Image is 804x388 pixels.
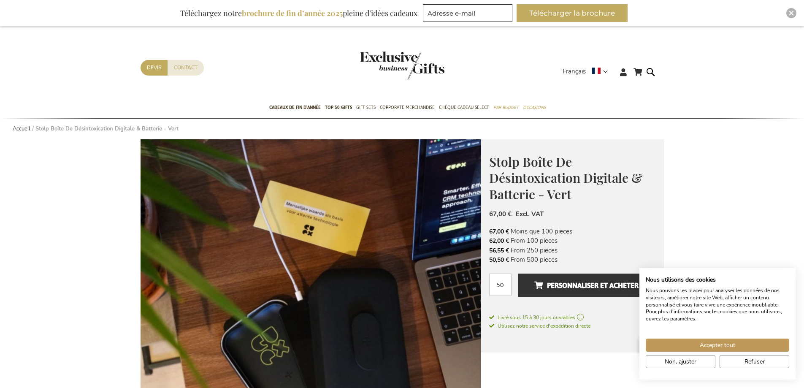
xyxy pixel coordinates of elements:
span: Français [563,67,586,76]
button: Personnaliser et acheter [518,274,655,297]
span: Non, ajuster [665,357,696,366]
li: From 500 pieces [489,255,655,264]
button: Accepter tous les cookies [646,339,789,352]
span: Accepter tout [700,341,735,350]
span: Excl. VAT [516,210,544,218]
form: marketing offers and promotions [423,4,515,24]
strong: Stolp Boîte De Désintoxication Digitale & Batterie - Vert [35,125,179,133]
span: Cadeaux de fin d’année [269,103,321,112]
li: From 250 pieces [489,246,655,255]
a: store logo [360,52,402,79]
span: Chèque Cadeau Select [439,103,489,112]
button: Refuser tous les cookies [720,355,789,368]
a: Utilisez notre service d'expédition directe [489,321,590,330]
li: Moins que 100 pieces [489,227,655,236]
li: From 100 pieces [489,236,655,245]
div: Français [563,67,613,76]
span: Occasions [523,103,546,112]
span: Gift Sets [356,103,376,112]
a: Devis [141,60,168,76]
span: 62,00 € [489,237,509,245]
b: brochure de fin d’année 2025 [242,8,343,18]
span: Personnaliser et acheter [534,279,639,292]
button: Télécharger la brochure [517,4,628,22]
a: Livré sous 15 à 30 jours ouvrables [489,314,655,321]
span: Stolp Boîte De Désintoxication Digitale & Batterie - Vert [489,153,642,203]
p: Nous pouvons les placer pour analyser les données de nos visiteurs, améliorer notre site Web, aff... [646,287,789,323]
span: Par budget [493,103,519,112]
a: Accueil [13,125,30,133]
span: TOP 50 Gifts [325,103,352,112]
img: Exclusive Business gifts logo [360,52,444,79]
span: 67,00 € [489,210,512,218]
a: Contact [168,60,204,76]
img: Close [789,11,794,16]
div: Close [786,8,796,18]
span: 56,55 € [489,247,509,255]
div: Téléchargez notre pleine d’idées cadeaux [176,4,421,22]
input: Qté [489,274,512,296]
span: Utilisez notre service d'expédition directe [489,323,590,329]
h2: Nous utilisons des cookies [646,276,789,284]
button: Ajustez les préférences de cookie [646,355,715,368]
span: Refuser [744,357,765,366]
input: Adresse e-mail [423,4,512,22]
span: 67,00 € [489,228,509,236]
span: 50,50 € [489,256,509,264]
span: Corporate Merchandise [380,103,435,112]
